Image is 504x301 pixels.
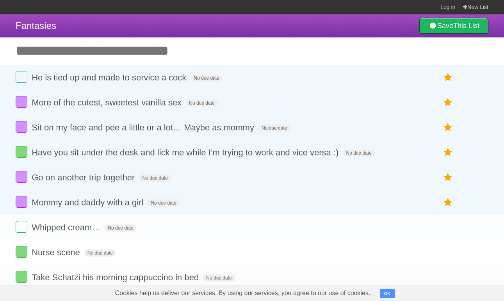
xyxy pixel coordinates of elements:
span: More of the cutest, sweetest vanilla sex [32,98,183,107]
label: Star task [441,246,456,259]
span: Nurse scene [32,248,82,257]
span: Take Schatzi his morning cappuccino in bed [32,273,201,282]
label: Done [16,246,27,258]
span: No due date [203,274,235,281]
label: Done [16,96,27,108]
span: No due date [191,75,222,82]
span: Whipped cream… [32,223,102,232]
label: Star task [441,71,456,84]
label: Done [16,271,27,283]
b: This List [453,22,479,30]
span: Mommy and daddy with a girl [32,198,145,207]
a: SaveThis List [419,18,488,34]
label: Done [16,146,27,158]
span: Fantasies [16,20,56,31]
label: Done [16,71,27,83]
label: Done [16,171,27,183]
span: No due date [139,175,171,182]
span: Go on another trip together [32,173,137,182]
label: Done [16,196,27,208]
button: OK [380,289,395,298]
span: No due date [148,199,179,207]
span: He is tied up and made to service a cock [32,73,188,82]
span: No due date [84,249,116,256]
span: No due date [186,100,217,107]
label: Done [16,221,27,233]
label: Done [16,121,27,133]
span: Sit on my face and pee a little or a lot… Maybe as mommy [32,123,256,132]
span: Have you sit under the desk and lick me while I’m trying to work and vice versa :) [32,148,340,157]
label: Star task [441,96,456,109]
label: Star task [441,171,456,184]
label: Star task [441,221,456,234]
span: No due date [343,150,374,157]
label: Star task [441,196,456,209]
span: No due date [258,125,290,132]
label: Star task [441,146,456,159]
span: Cookies help us deliver our services. By using our services, you agree to our use of cookies. [107,285,378,301]
label: Star task [441,271,456,284]
span: No due date [105,224,136,232]
label: Star task [441,121,456,134]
